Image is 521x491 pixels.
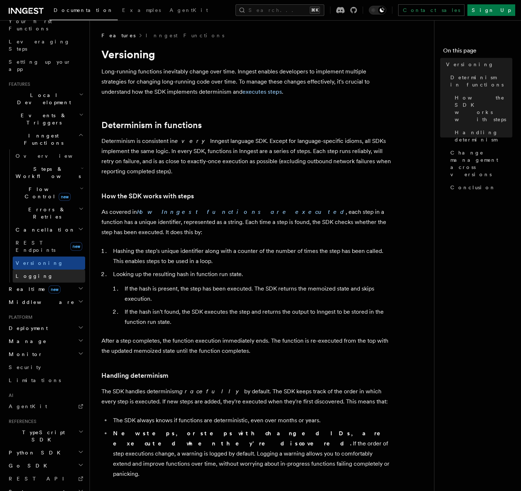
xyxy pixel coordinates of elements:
[101,32,136,39] span: Features
[113,430,391,447] strong: New steps, or steps with changed IDs, are executed when they're discovered.
[101,67,391,97] p: Long-running functions inevitably change over time. Inngest enables developers to implement multi...
[447,71,512,91] a: Determinism in functions
[101,136,391,177] p: Determinism is consistent in Inngest language SDK. Except for language-specific idioms, all SDKs ...
[101,191,194,201] a: How the SDK works with steps
[101,48,391,61] h1: Versioning
[101,120,202,130] a: Determinism in functions
[13,165,81,180] span: Steps & Workflows
[6,449,65,456] span: Python SDK
[6,55,85,76] a: Setting up your app
[6,149,85,283] div: Inngest Functions
[446,61,494,68] span: Versioning
[9,403,47,409] span: AgentKit
[49,285,61,293] span: new
[101,386,391,407] p: The SDK handles determinism by default. The SDK keeps track of the order in which every step is e...
[398,4,464,16] a: Contact sales
[101,207,391,237] p: As covered in , each step in a function has a unique identifier, represented as a string. Each ti...
[6,325,48,332] span: Deployment
[13,203,85,223] button: Errors & Retries
[6,472,85,485] a: REST API
[49,2,118,20] a: Documentation
[6,109,85,129] button: Events & Triggers
[450,74,512,88] span: Determinism in functions
[447,146,512,181] a: Change management across versions
[9,476,70,482] span: REST API
[6,393,13,398] span: AI
[122,7,161,13] span: Examples
[443,58,512,71] a: Versioning
[6,283,85,296] button: Realtimenew
[6,129,85,149] button: Inngest Functions
[13,206,79,220] span: Errors & Retries
[101,336,391,356] p: After a step completes, the function execution immediately ends. The function is re-executed from...
[467,4,515,16] a: Sign Up
[146,32,224,39] a: Inngest Functions
[9,39,70,52] span: Leveraging Steps
[137,208,346,215] a: How Inngest functions are executed
[6,89,85,109] button: Local Development
[179,388,244,395] em: gracefully
[6,338,47,345] span: Manage
[9,59,71,72] span: Setting up your app
[175,137,210,144] em: every
[452,91,512,126] a: How the SDK works with steps
[13,257,85,270] a: Versioning
[236,4,324,16] button: Search...⌘K
[447,181,512,194] a: Conclusion
[13,162,85,183] button: Steps & Workflows
[111,428,391,479] li: If the order of step executions change, a warning is logged by default . Logging a warning allows...
[16,240,55,253] span: REST Endpoints
[16,260,63,266] span: Versioning
[122,307,391,327] li: If the hash isn't found, the SDK executes the step and returns the output to Inngest to be stored...
[6,446,85,459] button: Python SDK
[118,2,165,20] a: Examples
[6,15,85,35] a: Your first Functions
[165,2,212,20] a: AgentKit
[310,7,320,14] kbd: ⌘K
[6,429,78,443] span: TypeScript SDK
[6,112,79,126] span: Events & Triggers
[6,285,61,293] span: Realtime
[443,46,512,58] h4: On this page
[170,7,208,13] span: AgentKit
[6,459,85,472] button: Go SDK
[70,242,82,251] span: new
[111,269,391,327] li: Looking up the resulting hash in function run state.
[6,335,85,348] button: Manage
[16,153,90,159] span: Overview
[6,400,85,413] a: AgentKit
[6,322,85,335] button: Deployment
[455,94,512,123] span: How the SDK works with steps
[9,364,41,370] span: Security
[450,149,512,178] span: Change management across versions
[369,6,386,14] button: Toggle dark mode
[13,226,75,233] span: Cancellation
[13,236,85,257] a: REST Endpointsnew
[6,462,51,469] span: Go SDK
[13,149,85,162] a: Overview
[6,35,85,55] a: Leveraging Steps
[6,132,78,147] span: Inngest Functions
[6,81,30,87] span: Features
[6,299,75,306] span: Middleware
[6,419,36,424] span: References
[101,371,168,381] a: Handling determinism
[242,88,282,95] a: executes steps
[111,415,391,426] li: The SDK always knows if functions are deterministic, even over months or years.
[6,426,85,446] button: TypeScript SDK
[6,351,43,358] span: Monitor
[6,348,85,361] button: Monitor
[54,7,113,13] span: Documentation
[450,184,496,191] span: Conclusion
[13,183,85,203] button: Flow Controlnew
[455,129,512,143] span: Handling determinism
[59,193,71,201] span: new
[6,374,85,387] a: Limitations
[13,186,80,200] span: Flow Control
[16,273,53,279] span: Logging
[122,284,391,304] li: If the hash is present, the step has been executed. The SDK returns the memoized state and skips ...
[9,377,61,383] span: Limitations
[13,223,85,236] button: Cancellation
[452,126,512,146] a: Handling determinism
